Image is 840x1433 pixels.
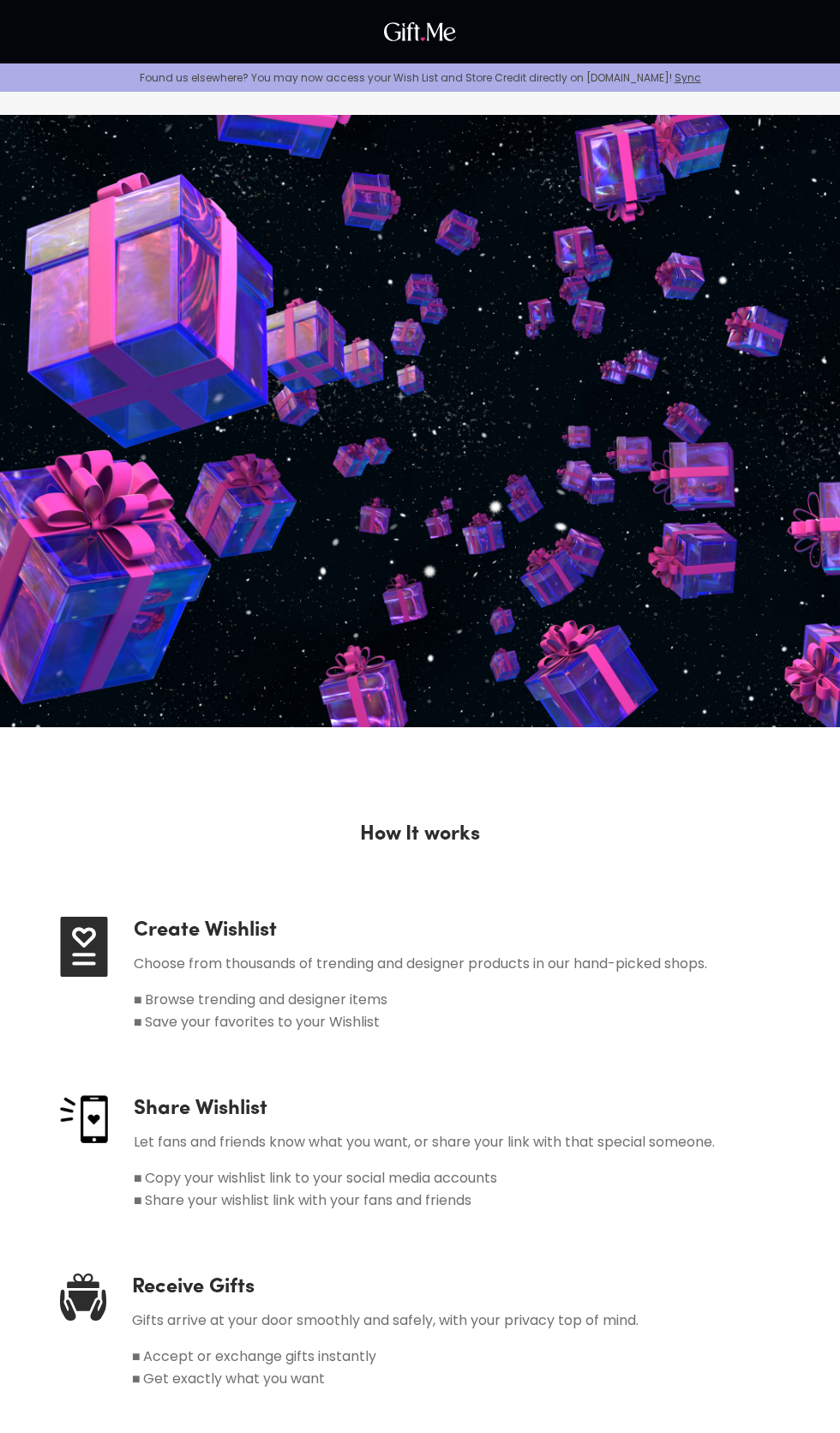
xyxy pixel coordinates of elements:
h6: Get exactly what you want [143,1368,325,1390]
h2: How It works [360,821,480,848]
h6: ■ [134,1011,142,1033]
h4: Create Wishlist [134,917,707,944]
h6: ■ [134,989,142,1011]
p: Found us elsewhere? You may now access your Wish List and Store Credit directly on [DOMAIN_NAME]! [14,70,826,85]
h4: Receive Gifts [132,1273,639,1301]
img: share-wishlist.png [60,1095,108,1143]
h6: ■ [134,1189,142,1212]
img: receive-gifts.svg [60,1273,106,1321]
h6: Save your favorites to your Wishlist [145,1011,380,1033]
h6: ■ [134,1167,142,1189]
img: create-wishlist.svg [60,917,108,977]
h6: Let fans and friends know what you want, or share your link with that special someone. [134,1131,715,1153]
h6: Share your wishlist link with your fans and friends [145,1189,471,1212]
h6: Gifts arrive at your door smoothly and safely, with your privacy top of mind. [132,1310,639,1332]
img: GiftMe Logo [380,18,460,45]
h6: ■ [132,1368,141,1390]
h6: Copy your wishlist link to your social media accounts [145,1167,497,1189]
h6: Choose from thousands of trending and designer products in our hand-picked shops. [134,953,707,975]
a: Sync [675,70,701,85]
h6: Accept or exchange gifts instantly [143,1346,376,1368]
h4: Share Wishlist [134,1095,715,1123]
h6: Browse trending and designer items [145,989,387,1011]
h6: ■ [132,1346,141,1368]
